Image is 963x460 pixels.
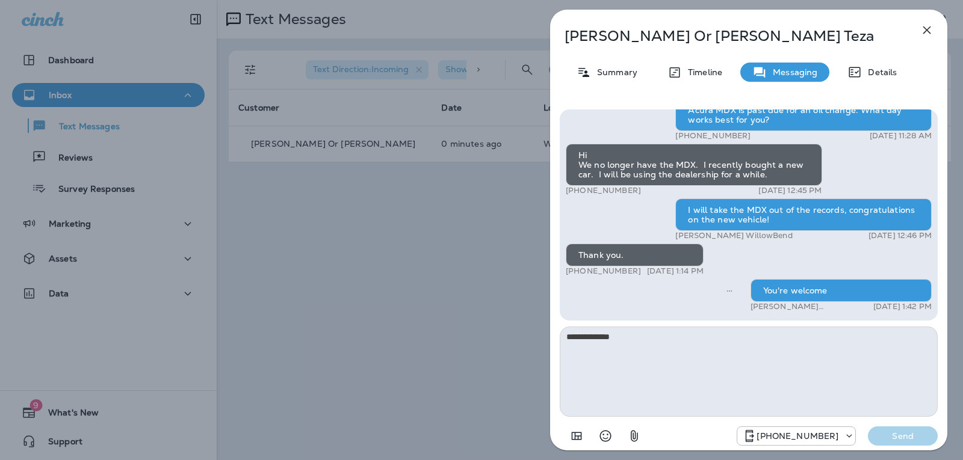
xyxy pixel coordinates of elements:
[751,302,859,311] p: [PERSON_NAME] WillowBend
[591,67,637,77] p: Summary
[565,424,589,448] button: Add in a premade template
[758,186,822,195] p: [DATE] 12:45 PM
[873,302,932,311] p: [DATE] 1:42 PM
[566,266,641,276] p: [PHONE_NUMBER]
[675,131,751,141] p: [PHONE_NUMBER]
[751,279,932,302] div: You're welcome
[647,266,704,276] p: [DATE] 1:14 PM
[565,28,893,44] p: [PERSON_NAME] Or [PERSON_NAME] Teza
[862,67,897,77] p: Details
[566,144,822,186] div: Hi We no longer have the MDX. I recently bought a new car. I will be using the dealership for a w...
[682,67,722,77] p: Timeline
[757,431,838,441] p: [PHONE_NUMBER]
[737,429,855,443] div: +1 (813) 497-4455
[593,424,618,448] button: Select an emoji
[675,231,792,241] p: [PERSON_NAME] WillowBend
[767,67,817,77] p: Messaging
[870,131,932,141] p: [DATE] 11:28 AM
[566,186,641,195] p: [PHONE_NUMBER]
[726,284,732,295] span: Sent
[869,231,932,241] p: [DATE] 12:46 PM
[675,198,932,231] div: I will take the MDX out of the records, congratulations on the new vehicle!
[566,244,704,266] div: Thank you.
